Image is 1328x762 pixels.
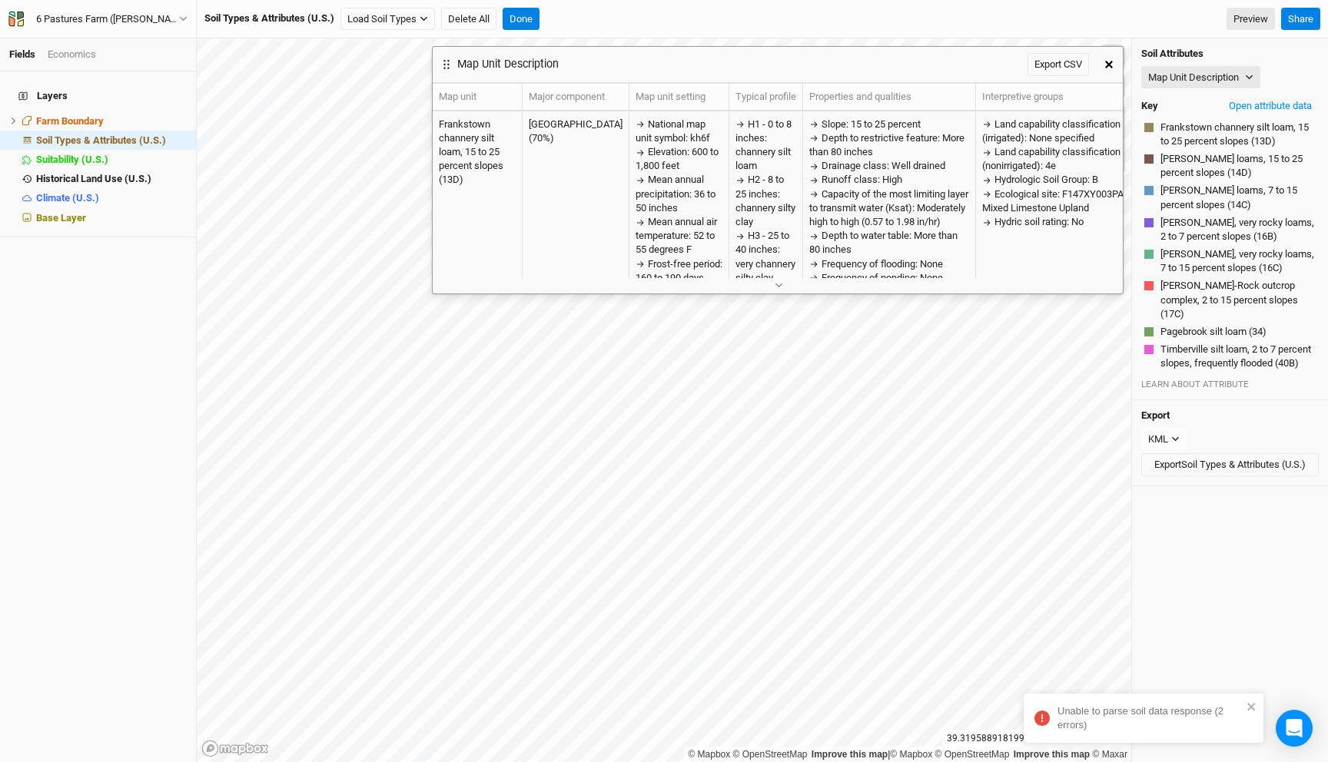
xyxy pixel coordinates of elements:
[733,749,808,760] a: OpenStreetMap
[36,192,99,204] span: Climate (U.S.)
[1247,700,1257,714] button: close
[935,749,1010,760] a: OpenStreetMap
[36,12,179,27] div: 6 Pastures Farm (Paul)
[197,38,1131,762] canvas: Map
[1160,215,1316,244] button: [PERSON_NAME], very rocky loams, 2 to 7 percent slopes (16B)
[36,134,187,147] div: Soil Types & Attributes (U.S.)
[36,115,104,127] span: Farm Boundary
[9,81,187,111] h4: Layers
[1160,324,1267,340] button: Pagebrook silt loam (34)
[204,12,334,25] div: Soil Types & Attributes (U.S.)
[8,11,188,28] button: 6 Pastures Farm ([PERSON_NAME])
[36,12,179,27] div: 6 Pastures Farm ([PERSON_NAME])
[36,173,187,185] div: Historical Land Use (U.S.)
[976,84,1149,111] th: Interpretive groups
[48,48,96,61] div: Economics
[1227,8,1275,31] a: Preview
[1160,151,1316,181] button: [PERSON_NAME] loams, 15 to 25 percent slopes (14D)
[1160,120,1316,149] button: Frankstown channery silt loam, 15 to 25 percent slopes (13D)
[1160,278,1316,322] button: [PERSON_NAME]-Rock outcrop complex, 2 to 15 percent slopes (17C)
[1160,247,1316,276] button: [PERSON_NAME], very rocky loams, 7 to 15 percent slopes (16C)
[201,740,269,757] a: Mapbox logo
[1141,409,1319,422] h4: Export
[340,8,435,31] button: Load Soil Types
[1276,710,1313,747] div: Open Intercom Messenger
[36,173,151,184] span: Historical Land Use (U.S.)
[1148,432,1168,447] div: KML
[36,115,187,128] div: Farm Boundary
[812,749,888,760] a: Improve this map
[1141,66,1260,89] button: Map Unit Description
[503,8,539,31] button: Done
[1281,8,1320,31] button: Share
[1141,453,1319,476] button: ExportSoil Types & Attributes (U.S.)
[36,192,187,204] div: Climate (U.S.)
[688,747,1127,762] div: |
[1141,48,1319,60] h4: Soil Attributes
[36,154,187,166] div: Suitability (U.S.)
[1141,378,1319,390] div: LEARN ABOUT ATTRIBUTE
[1057,704,1242,732] div: Unable to parse soil data response (2 errors)
[1092,749,1127,760] a: Maxar
[688,749,730,760] a: Mapbox
[36,212,86,224] span: Base Layer
[36,134,166,146] span: Soil Types & Attributes (U.S.)
[943,731,1131,747] div: 39.31958891819954 , -78.11439586867409
[36,154,108,165] span: Suitability (U.S.)
[1141,428,1187,451] button: KML
[1222,94,1319,118] button: Open attribute data
[9,48,35,60] a: Fields
[890,749,932,760] a: Mapbox
[1160,183,1316,212] button: [PERSON_NAME] loams, 7 to 15 percent slopes (14C)
[1014,749,1090,760] a: Improve this map
[1160,342,1316,371] button: Timberville silt loam, 2 to 7 percent slopes, frequently flooded (40B)
[441,8,496,31] button: Delete All
[36,212,187,224] div: Base Layer
[1141,100,1158,112] h4: Key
